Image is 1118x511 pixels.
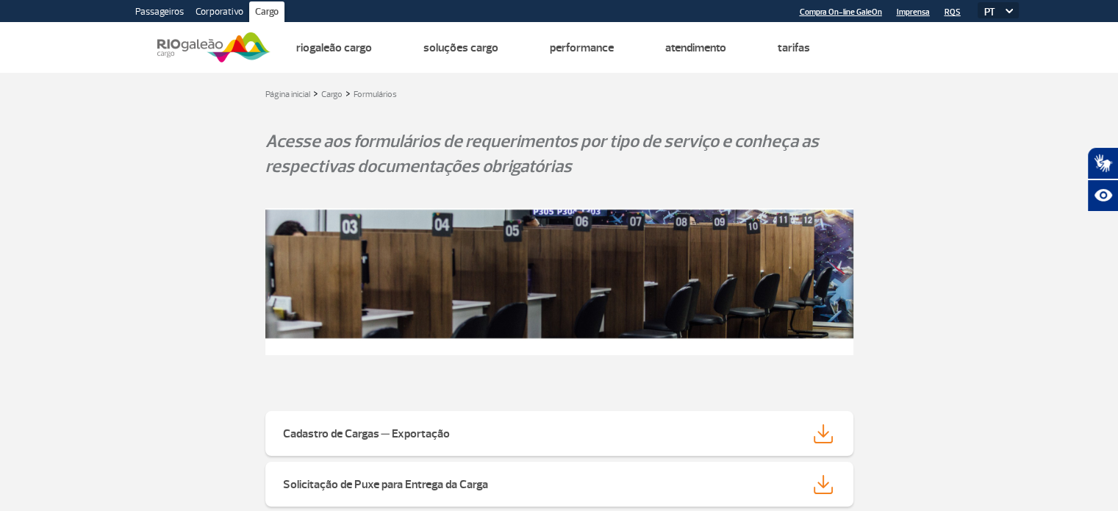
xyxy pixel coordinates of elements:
a: Tarifas [778,40,810,55]
a: Página inicial [265,89,310,100]
a: Atendimento [665,40,726,55]
div: Plugin de acessibilidade da Hand Talk. [1087,147,1118,212]
a: Solicitação de Puxe para Entrega da Carga [265,462,853,507]
button: Abrir recursos assistivos. [1087,179,1118,212]
img: riogaleao-header-formularios.jpg [265,208,853,355]
a: Cadastro de Cargas ─ Exportação [265,411,853,456]
button: Abrir tradutor de língua de sinais. [1087,147,1118,179]
a: Cargo [321,89,343,100]
a: > [345,85,351,101]
a: Soluções Cargo [423,40,498,55]
a: Formulários [354,89,397,100]
a: Riogaleão Cargo [296,40,372,55]
a: Compra On-line GaleOn [800,7,882,17]
strong: Cadastro de Cargas ─ Exportação [283,426,450,441]
strong: Solicitação de Puxe para Entrega da Carga [283,477,488,492]
a: RQS [945,7,961,17]
p: Acesse aos formulários de requerimentos por tipo de serviço e conheça as respectivas documentaçõe... [265,129,853,179]
a: Corporativo [190,1,249,25]
a: > [313,85,318,101]
a: Imprensa [897,7,930,17]
a: Cargo [249,1,284,25]
a: Performance [550,40,614,55]
a: Passageiros [129,1,190,25]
